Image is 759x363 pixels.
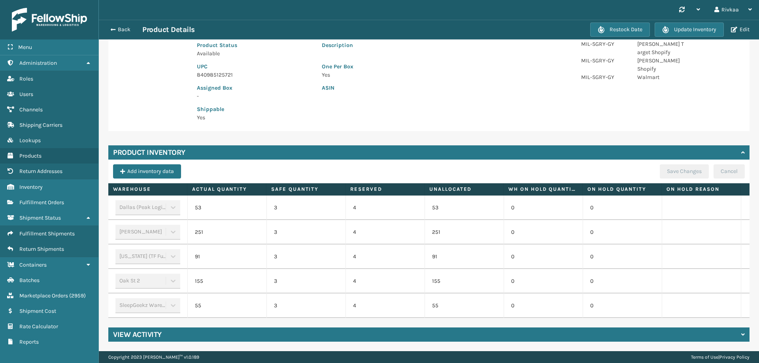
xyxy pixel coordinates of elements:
span: Fulfillment Orders [19,199,64,206]
span: Return Shipments [19,246,64,252]
span: Fulfillment Shipments [19,230,75,237]
td: 3 [266,245,346,269]
button: Save Changes [660,164,709,179]
td: 0 [504,293,583,318]
h4: View Activity [113,330,162,339]
label: Warehouse [113,186,182,193]
td: 155 [425,269,504,293]
td: 53 [425,196,504,220]
p: Available [197,49,312,58]
span: Channels [19,106,43,113]
button: Edit [729,26,752,33]
button: Restock Date [590,23,650,37]
td: 55 [425,293,504,318]
p: MIL-SGRY-GY [581,56,628,65]
span: Batches [19,277,40,284]
label: Actual Quantity [192,186,261,193]
button: Add inventory data [113,164,181,179]
td: 251 [187,220,266,245]
span: Containers [19,261,47,268]
td: 0 [504,196,583,220]
p: [PERSON_NAME] Shopify [637,56,684,73]
p: Walmart [637,73,684,81]
p: Yes [322,71,562,79]
p: Assigned Box [197,84,312,92]
p: Shippable [197,105,312,113]
span: Administration [19,60,57,66]
td: 91 [187,245,266,269]
p: 4 [353,253,417,261]
td: 0 [504,245,583,269]
span: Marketplace Orders [19,292,68,299]
p: 840985125721 [197,71,312,79]
span: Inventory [19,184,43,190]
h4: Product Inventory [113,148,185,157]
span: Reports [19,339,39,345]
p: MIL-SGRY-GY [581,73,628,81]
td: 91 [425,245,504,269]
label: Safe Quantity [271,186,340,193]
p: [PERSON_NAME] Target Shopify [637,40,684,56]
p: Yes [197,113,312,122]
span: Return Addresses [19,168,62,175]
span: Shipment Cost [19,308,56,314]
td: 0 [583,196,662,220]
h3: Product Details [142,25,195,34]
span: Products [19,152,42,159]
td: 0 [583,220,662,245]
span: Menu [18,44,32,51]
p: 4 [353,302,417,310]
p: UPC [197,62,312,71]
span: Lookups [19,137,41,144]
td: 0 [504,269,583,293]
td: 251 [425,220,504,245]
td: 0 [583,269,662,293]
span: ( 2959 ) [69,292,86,299]
span: Rate Calculator [19,323,58,330]
p: Copyright 2023 [PERSON_NAME]™ v 1.0.189 [108,351,199,363]
label: Reserved [350,186,419,193]
p: ASIN [322,84,562,92]
p: 4 [353,204,417,212]
p: Description [322,41,562,49]
p: Product Status [197,41,312,49]
a: Privacy Policy [719,354,750,360]
span: Shipping Carriers [19,122,62,128]
td: 0 [504,220,583,245]
td: 0 [583,245,662,269]
td: 3 [266,269,346,293]
div: | [691,351,750,363]
td: 53 [187,196,266,220]
td: 3 [266,196,346,220]
p: 4 [353,277,417,285]
p: MIL-SGRY-GY [581,40,628,48]
td: 3 [266,220,346,245]
button: Back [106,26,142,33]
p: One Per Box [322,62,562,71]
span: Shipment Status [19,214,61,221]
span: Users [19,91,33,98]
td: 155 [187,269,266,293]
img: logo [12,8,87,32]
label: Unallocated [429,186,498,193]
td: 3 [266,293,346,318]
a: Terms of Use [691,354,718,360]
label: WH On hold quantity [508,186,578,193]
p: 4 [353,228,417,236]
button: Update Inventory [655,23,724,37]
label: On Hold Reason [666,186,736,193]
td: 0 [583,293,662,318]
button: Cancel [714,164,745,179]
p: - [197,92,312,100]
td: 55 [187,293,266,318]
span: Roles [19,75,33,82]
label: On Hold Quantity [587,186,657,193]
